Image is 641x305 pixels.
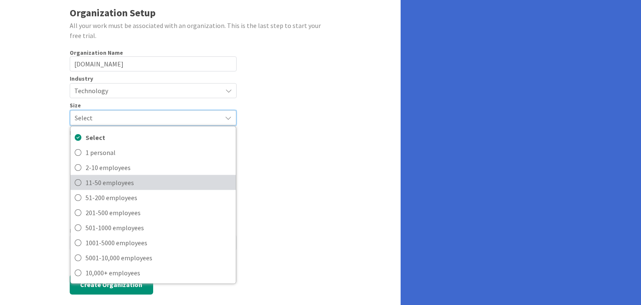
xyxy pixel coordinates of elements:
[70,198,237,224] button: We have multiple tools but would like to have one platform
[70,49,123,56] label: Organization Name
[71,205,236,220] a: 201-500 employees
[70,130,221,136] div: How do you currently manage and measure your work?
[70,102,81,108] span: Size
[86,191,232,203] span: 51-200 employees
[86,236,232,249] span: 1001-5000 employees
[71,235,236,250] a: 1001-5000 employees
[86,131,232,143] span: Select
[86,161,232,173] span: 2-10 employees
[71,175,236,190] a: 11-50 employees
[71,190,236,205] a: 51-200 employees
[70,228,146,234] span: How did you hear about us?
[86,266,232,279] span: 10,000+ employees
[75,112,217,124] span: Select
[86,176,232,188] span: 11-50 employees
[71,130,236,145] a: Select
[71,250,236,265] a: 5001-10,000 employees
[70,153,237,167] button: We mostly use spreadsheets, such as Excel
[86,206,232,219] span: 201-500 employees
[70,76,93,81] span: Industry
[70,20,331,41] div: All your work must be associated with an organization. This is the last step to start your free t...
[86,221,232,234] span: 501-1000 employees
[70,137,237,151] button: We don't have a system and need one
[71,220,236,235] a: 501-1000 employees
[70,5,331,20] div: Organization Setup
[86,146,232,158] span: 1 personal
[86,251,232,264] span: 5001-10,000 employees
[70,169,237,195] button: We use another tool, but it doesn't meet our needs
[71,265,236,280] a: 10,000+ employees
[70,274,153,295] button: Create Organization
[71,160,236,175] a: 2-10 employees
[74,85,218,97] span: Technology
[71,145,236,160] a: 1 personal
